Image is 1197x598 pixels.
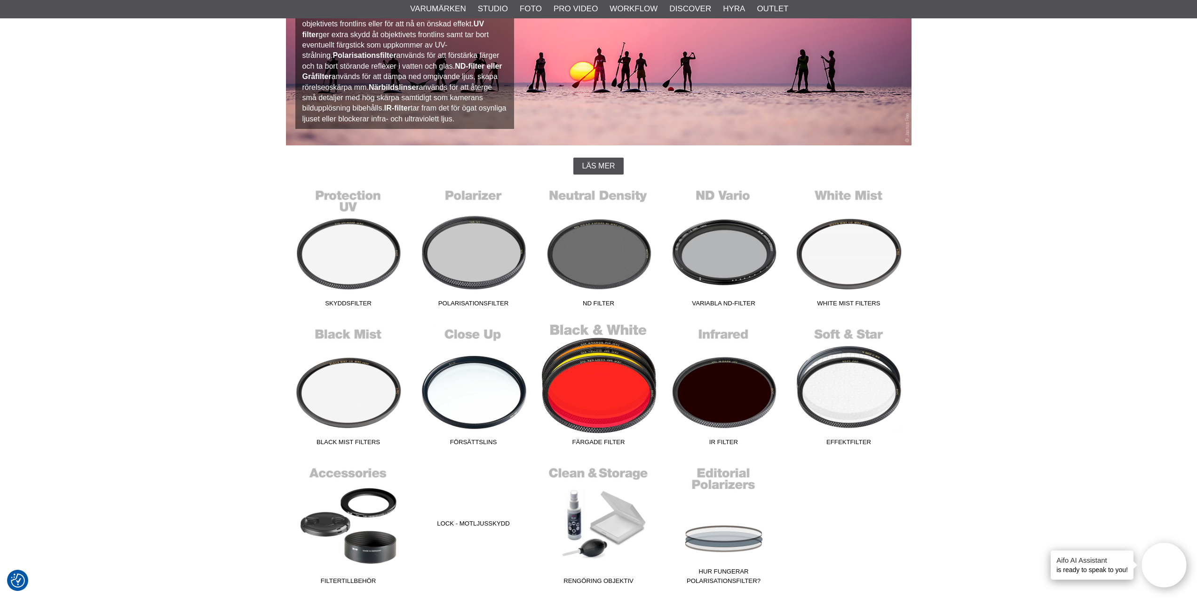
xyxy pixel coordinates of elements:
a: Hur fungerar Polarisationsfilter? [661,462,786,589]
a: Foto [520,3,542,15]
a: Discover [669,3,711,15]
div: is ready to speak to you! [1051,550,1134,580]
button: Samtyckesinställningar [11,572,25,589]
span: Hur fungerar Polarisationsfilter? [661,567,786,589]
a: Lock - Motljusskydd [411,462,536,589]
span: Färgade Filter [536,438,661,450]
a: Försättslins [411,323,536,450]
a: Skyddsfilter [286,184,411,311]
a: Black Mist Filters [286,323,411,450]
span: ND Filter [536,299,661,311]
span: Polarisationsfilter [411,299,536,311]
span: Skyddsfilter [286,299,411,311]
a: ND Filter [536,184,661,311]
span: Rengöring Objektiv [536,576,661,589]
span: IR Filter [661,438,786,450]
strong: Närbildslinser [369,83,419,91]
a: Filtertillbehör [286,462,411,589]
strong: UV filter [302,20,484,38]
a: Variabla ND-Filter [661,184,786,311]
img: Revisit consent button [11,574,25,588]
a: Hyra [723,3,745,15]
strong: IR-filter [384,104,411,112]
h4: Aifo AI Assistant [1056,555,1128,565]
span: Läs mer [582,162,615,170]
a: IR Filter [661,323,786,450]
strong: Polarisationsfilter [333,51,396,59]
a: Studio [478,3,508,15]
a: Varumärken [410,3,466,15]
a: Outlet [757,3,788,15]
span: Black Mist Filters [286,438,411,450]
a: Rengöring Objektiv [536,462,661,589]
span: White Mist Filters [786,299,912,311]
a: White Mist Filters [786,184,912,311]
span: Variabla ND-Filter [661,299,786,311]
a: Pro Video [554,3,598,15]
span: Lock - Motljusskydd [423,519,524,532]
a: Polarisationsfilter [411,184,536,311]
a: Färgade Filter [536,323,661,450]
a: Workflow [610,3,658,15]
span: Försättslins [411,438,536,450]
a: Effektfilter [786,323,912,450]
span: Filtertillbehör [286,576,411,589]
span: Effektfilter [786,438,912,450]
